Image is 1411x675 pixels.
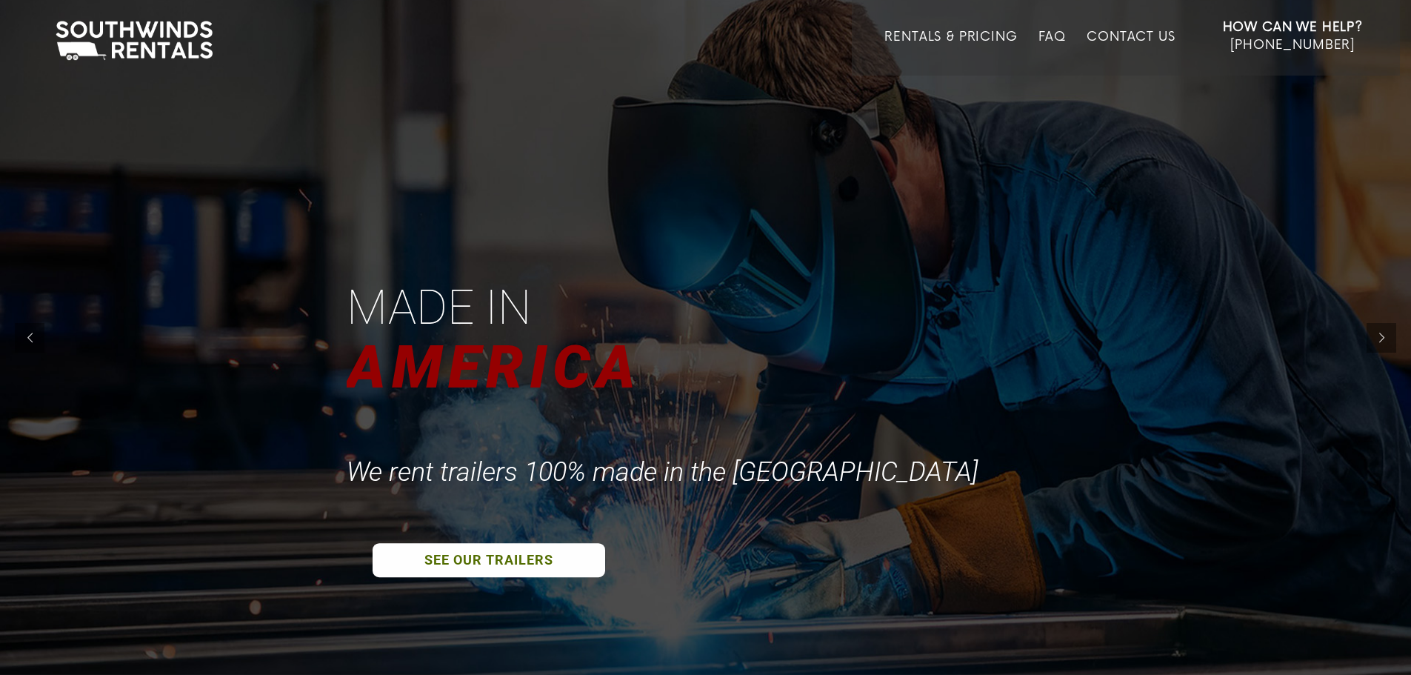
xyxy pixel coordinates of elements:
[373,543,605,577] a: SEE OUR TRAILERS
[1223,19,1363,64] a: How Can We Help? [PHONE_NUMBER]
[884,30,1017,76] a: Rentals & Pricing
[1223,20,1363,35] strong: How Can We Help?
[347,327,649,408] div: AMERICA
[347,456,985,488] div: We rent trailers 100% made in the [GEOGRAPHIC_DATA]
[1038,30,1067,76] a: FAQ
[48,18,220,64] img: Southwinds Rentals Logo
[1230,38,1355,53] span: [PHONE_NUMBER]
[1087,30,1175,76] a: Contact Us
[347,276,538,339] div: Made in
